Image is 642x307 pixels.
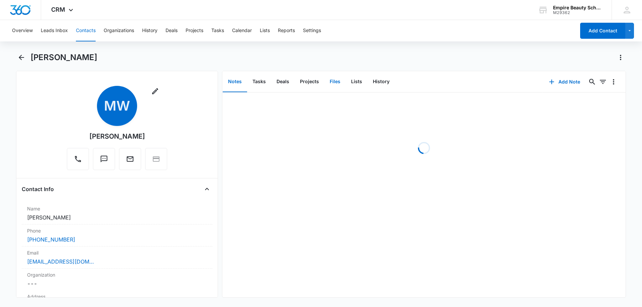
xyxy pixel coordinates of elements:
[27,293,207,300] label: Address
[27,249,207,256] label: Email
[580,23,625,39] button: Add Contact
[27,271,207,278] label: Organization
[27,258,94,266] a: [EMAIL_ADDRESS][DOMAIN_NAME]
[553,5,602,10] div: account name
[27,280,207,288] dd: ---
[104,20,134,41] button: Organizations
[271,71,295,92] button: Deals
[260,20,270,41] button: Lists
[608,76,619,87] button: Overflow Menu
[93,148,115,170] button: Text
[41,20,68,41] button: Leads Inbox
[22,185,54,193] h4: Contact Info
[12,20,33,41] button: Overview
[16,52,26,63] button: Back
[615,52,626,63] button: Actions
[27,227,207,234] label: Phone
[76,20,96,41] button: Contacts
[211,20,224,41] button: Tasks
[22,247,212,269] div: Email[EMAIL_ADDRESS][DOMAIN_NAME]
[598,76,608,87] button: Filters
[186,20,203,41] button: Projects
[587,76,598,87] button: Search...
[367,71,395,92] button: History
[223,71,247,92] button: Notes
[247,71,271,92] button: Tasks
[27,205,207,212] label: Name
[67,148,89,170] button: Call
[27,213,207,221] dd: [PERSON_NAME]
[278,20,295,41] button: Reports
[22,202,212,224] div: Name[PERSON_NAME]
[97,86,137,126] span: MW
[30,52,97,62] h1: [PERSON_NAME]
[119,148,141,170] button: Email
[166,20,178,41] button: Deals
[22,269,212,290] div: Organization---
[553,10,602,15] div: account id
[142,20,157,41] button: History
[51,6,65,13] span: CRM
[542,74,587,90] button: Add Note
[27,236,75,244] a: [PHONE_NUMBER]
[202,184,212,194] button: Close
[324,71,346,92] button: Files
[119,158,141,164] a: Email
[89,131,145,141] div: [PERSON_NAME]
[295,71,324,92] button: Projects
[303,20,321,41] button: Settings
[346,71,367,92] button: Lists
[67,158,89,164] a: Call
[93,158,115,164] a: Text
[22,224,212,247] div: Phone[PHONE_NUMBER]
[232,20,252,41] button: Calendar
